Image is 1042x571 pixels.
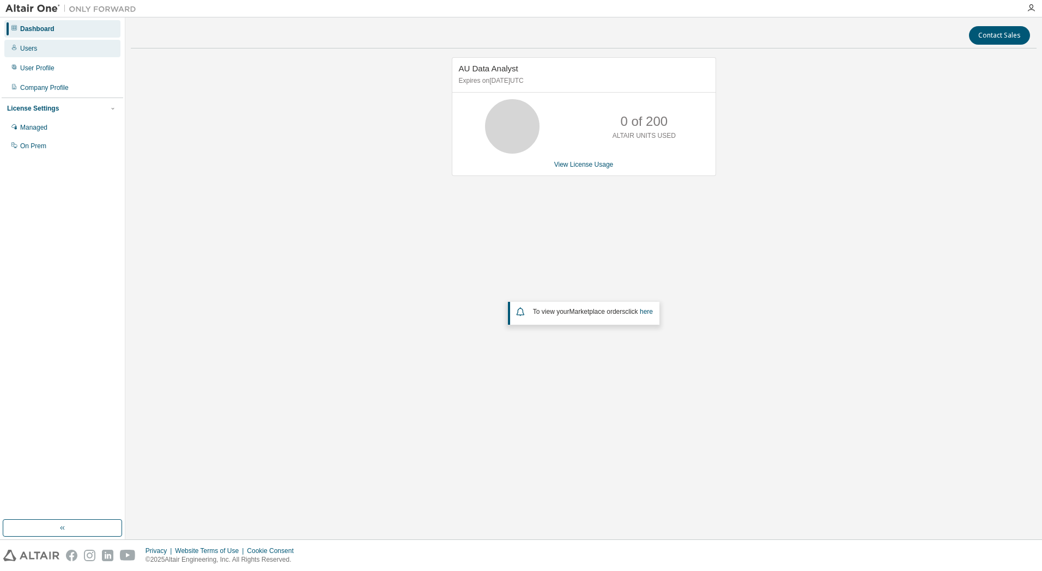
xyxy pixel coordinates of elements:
[620,112,668,131] p: 0 of 200
[3,550,59,561] img: altair_logo.svg
[969,26,1030,45] button: Contact Sales
[570,308,626,315] em: Marketplace orders
[554,161,614,168] a: View License Usage
[5,3,142,14] img: Altair One
[20,83,69,92] div: Company Profile
[7,104,59,113] div: License Settings
[459,64,518,73] span: AU Data Analyst
[146,546,175,555] div: Privacy
[459,76,706,86] p: Expires on [DATE] UTC
[613,131,676,141] p: ALTAIR UNITS USED
[533,308,653,315] span: To view your click
[20,123,47,132] div: Managed
[640,308,653,315] a: here
[120,550,136,561] img: youtube.svg
[20,142,46,150] div: On Prem
[20,25,54,33] div: Dashboard
[102,550,113,561] img: linkedin.svg
[247,546,300,555] div: Cookie Consent
[20,64,54,72] div: User Profile
[146,555,300,564] p: © 2025 Altair Engineering, Inc. All Rights Reserved.
[66,550,77,561] img: facebook.svg
[84,550,95,561] img: instagram.svg
[20,44,37,53] div: Users
[175,546,247,555] div: Website Terms of Use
